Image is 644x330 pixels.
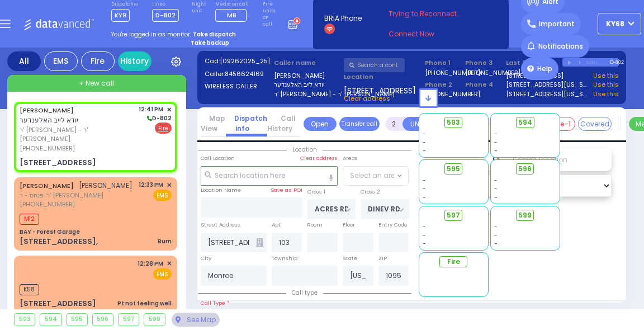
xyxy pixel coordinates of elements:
span: Important [539,19,575,29]
span: - [423,223,426,231]
span: Phone 4 [465,80,503,89]
span: D-802 [152,9,179,22]
a: Connect Now [389,29,477,39]
span: K58 [20,284,39,295]
span: 12:41 PM [139,105,163,114]
div: Burn [158,237,172,246]
span: - [423,231,426,239]
span: ✕ [167,105,172,115]
span: - [423,185,426,193]
span: EMS [153,190,172,201]
button: ky68 [598,13,641,35]
span: 8456624169 [225,69,264,78]
span: [STREET_ADDRESS] [344,85,416,94]
span: - [494,193,498,201]
label: Location [344,72,422,82]
label: Room [307,221,323,229]
span: 597 [447,210,460,220]
span: 594 [518,117,532,128]
div: [STREET_ADDRESS], [20,236,98,247]
div: All [7,51,41,71]
span: BRIA Phone [324,13,362,23]
span: EMS [153,268,172,280]
span: - [494,231,498,239]
button: UNIT [402,117,433,131]
label: Last 3 location [506,58,562,68]
strong: Take dispatch [193,30,236,39]
img: Logo [23,17,98,31]
span: Other building occupants [256,238,263,247]
a: Map View [201,114,226,133]
div: [STREET_ADDRESS] [20,298,96,309]
span: - [494,176,498,185]
span: 12:28 PM [138,260,163,268]
a: [STREET_ADDRESS][US_STATE] [506,80,590,89]
span: M12 [20,214,39,225]
a: Call History [267,114,301,133]
label: Dispatcher [111,1,139,8]
span: - [423,176,426,185]
div: Fire [81,51,115,71]
span: 595 [447,164,460,174]
label: Cad: [205,56,271,66]
span: - [494,185,498,193]
span: Location [287,145,323,154]
label: Caller: [205,69,271,79]
span: - [423,239,426,248]
div: See map [172,313,220,327]
label: Call Location [201,154,235,162]
span: [PERSON_NAME] [79,181,132,190]
span: + New call [79,78,114,88]
span: [PHONE_NUMBER] [20,200,75,209]
span: You're logged in as monitor. [111,30,191,39]
span: Call type [286,289,323,297]
div: 595 [67,314,87,325]
label: Floor [343,221,355,229]
label: [PHONE_NUMBER] [465,68,520,77]
input: Search location here [201,166,338,186]
span: KY9 [111,9,130,22]
label: Cross 1 [307,188,325,196]
div: 597 [119,314,139,325]
div: EMS [44,51,78,71]
label: Township [272,254,297,262]
div: 594 [40,314,61,325]
span: - [494,147,498,155]
label: City [201,254,211,262]
label: Save as POI [271,186,302,194]
span: - [423,193,426,201]
div: [STREET_ADDRESS] [20,157,96,168]
span: ky68 [606,19,624,29]
span: Phone 2 [425,80,462,89]
span: - [494,138,498,147]
a: [PERSON_NAME] [20,181,74,190]
a: Open in new page [304,117,337,131]
label: יודא לייב האלענדער [274,80,340,89]
span: - [494,239,498,248]
label: Clear address [300,154,338,162]
label: Lines [152,1,179,8]
span: 599 [518,210,532,220]
span: 12:33 PM [139,181,163,189]
span: Notifications [538,41,583,51]
span: 596 [518,164,532,174]
span: [PHONE_NUMBER] [20,144,75,153]
div: BAY - Forest Garage [20,228,80,236]
span: Phone 1 [425,58,462,68]
label: ZIP [378,254,387,262]
span: Fire [447,257,460,267]
label: Fire units on call [263,1,276,28]
a: [STREET_ADDRESS] [506,71,563,81]
span: - [494,130,498,138]
label: State [343,254,357,262]
a: [PERSON_NAME] [20,106,74,115]
div: Pt not feeling well [117,299,172,308]
span: יודא לייב האלענדער [20,115,78,125]
span: - [423,138,426,147]
a: Dispatch info [226,114,267,133]
label: Areas [343,154,358,162]
a: History [118,51,151,71]
button: Transfer call [339,117,380,131]
span: - [494,223,498,231]
label: Call Type * [201,299,230,307]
